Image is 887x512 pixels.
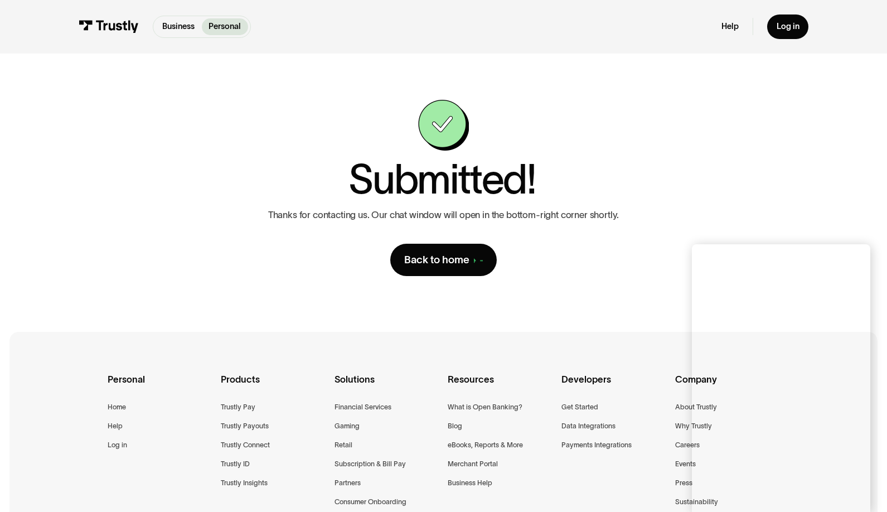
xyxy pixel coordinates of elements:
[156,18,202,35] a: Business
[675,477,692,489] a: Press
[448,477,492,489] a: Business Help
[221,401,255,413] a: Trustly Pay
[675,420,712,432] a: Why Trustly
[777,21,799,32] div: Log in
[448,420,462,432] a: Blog
[448,458,498,470] a: Merchant Portal
[335,439,352,451] a: Retail
[561,439,632,451] a: Payments Integrations
[108,439,127,451] a: Log in
[404,253,469,267] div: Back to home
[348,160,536,200] h1: Submitted!
[108,420,123,432] a: Help
[79,20,139,33] img: Trustly Logo
[561,372,666,401] div: Developers
[221,372,326,401] div: Products
[448,372,552,401] div: Resources
[675,439,700,451] a: Careers
[108,401,126,413] a: Home
[108,372,212,401] div: Personal
[335,496,406,508] a: Consumer Onboarding
[561,420,615,432] a: Data Integrations
[335,458,406,470] a: Subscription & Bill Pay
[390,244,497,276] a: Back to home
[221,477,268,489] a: Trustly Insights
[675,458,696,470] a: Events
[335,372,439,401] div: Solutions
[692,244,870,512] iframe: Chat Window
[268,210,619,221] p: Thanks for contacting us. Our chat window will open in the bottom-right corner shortly.
[335,420,360,432] a: Gaming
[335,401,391,413] a: Financial Services
[335,477,361,489] a: Partners
[221,439,270,451] a: Trustly Connect
[561,401,598,413] a: Get Started
[221,420,269,432] a: Trustly Payouts
[202,18,248,35] a: Personal
[675,496,718,508] a: Sustainability
[162,21,195,33] p: Business
[675,401,717,413] a: About Trustly
[721,21,739,32] a: Help
[221,458,250,470] a: Trustly ID
[767,15,808,39] a: Log in
[675,372,780,401] div: Company
[448,439,523,451] a: eBooks, Reports & More
[209,21,241,33] p: Personal
[448,401,522,413] a: What is Open Banking?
